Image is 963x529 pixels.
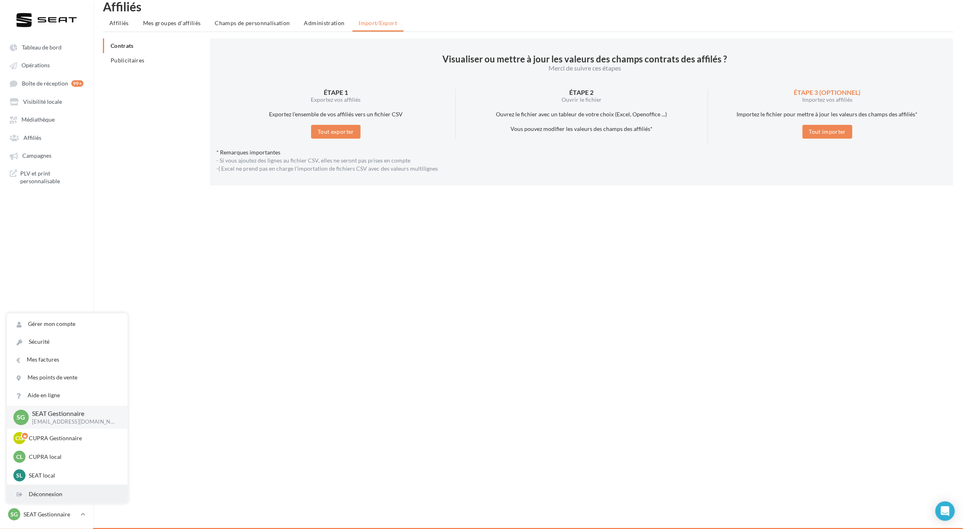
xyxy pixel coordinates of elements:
[29,453,118,461] p: CUPRA local
[16,434,23,442] span: CG
[17,413,26,422] span: SG
[5,76,88,91] a: Boîte de réception 99+
[304,19,345,26] span: Administration
[32,409,115,418] p: SEAT Gestionnaire
[21,116,55,123] span: Médiathèque
[23,134,41,141] span: Affiliés
[5,40,88,54] a: Tableau de bord
[22,152,51,159] span: Campagnes
[7,386,128,404] a: Aide en ligne
[7,333,128,351] a: Sécurité
[6,507,87,522] a: SG SEAT Gestionnaire
[311,125,361,139] button: Tout exporter
[216,165,934,173] p: -( Excel ne prend pas en charge l'importation de fichiers CSV avec des valeurs multilignes
[462,96,701,104] p: Ouvrir le fichier
[143,19,201,26] span: Mes groupes d'affiliés
[216,89,455,96] p: Étape 1
[462,125,701,133] p: Vous pouvez modifier les valeurs des champs des affiliés*
[708,96,947,104] p: Importez vos affiliés
[23,510,77,518] p: SEAT Gestionnaire
[109,19,129,26] span: Affiliés
[5,112,88,126] a: Médiathèque
[5,130,88,145] a: Affiliés
[935,501,955,521] div: Open Intercom Messenger
[71,80,83,87] div: 99+
[462,89,701,96] p: Étape 2
[5,58,88,72] a: Opérations
[708,110,947,118] p: Importez le fichier pour mettre à jour les valeurs des champs des affiliés*
[216,156,934,165] p: - Si vous ajoutez des lignes au fichier CSV, elles ne seront pas prises en compte
[803,125,853,139] button: Tout importer
[111,57,145,64] span: Publicitaires
[5,94,88,109] a: Visibilité locale
[7,315,128,333] a: Gérer mon compte
[16,453,23,461] span: Cl
[5,148,88,163] a: Campagnes
[29,434,118,442] p: CUPRA Gestionnaire
[215,19,290,26] span: Champs de personnalisation
[22,80,68,87] span: Boîte de réception
[22,44,62,51] span: Tableau de bord
[20,169,83,185] span: PLV et print personnalisable
[11,510,18,518] span: SG
[17,471,23,480] span: Sl
[103,0,953,13] div: Affiliés
[708,89,947,96] p: Étape 3 (Optionnel)
[7,485,128,503] div: Déconnexion
[216,148,934,156] p: * Remarques importantes
[216,55,953,64] p: Visualiser ou mettre à jour les valeurs des champs contrats des affilés ?
[216,110,455,118] p: Exportez l'ensemble de vos affiliés vers un fichier CSV
[32,418,115,426] p: [EMAIL_ADDRESS][DOMAIN_NAME]_SEAT
[7,368,128,386] a: Mes points de vente
[23,98,62,105] span: Visibilité locale
[216,64,953,73] p: Merci de suivre ces étapes
[7,351,128,368] a: Mes factures
[21,62,50,69] span: Opérations
[29,471,118,480] p: SEAT local
[462,110,701,118] p: Ouvrez le fichier avec un tableur de votre choix (Excel, Openoffice ...)
[5,166,88,188] a: PLV et print personnalisable
[216,96,455,104] p: Exportez vos affiliés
